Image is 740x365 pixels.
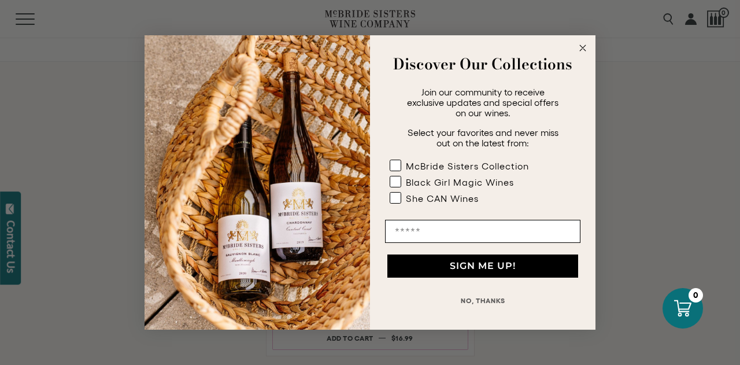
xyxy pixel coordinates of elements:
div: 0 [689,288,703,303]
button: NO, THANKS [385,289,580,312]
span: Join our community to receive exclusive updates and special offers on our wines. [407,87,558,118]
img: 42653730-7e35-4af7-a99d-12bf478283cf.jpeg [145,35,370,330]
input: Email [385,220,580,243]
div: Black Girl Magic Wines [406,177,514,187]
span: Select your favorites and never miss out on the latest from: [408,127,558,148]
button: SIGN ME UP! [387,255,578,278]
button: Close dialog [576,41,590,55]
div: She CAN Wines [406,193,479,204]
div: McBride Sisters Collection [406,161,529,171]
strong: Discover Our Collections [393,53,572,75]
